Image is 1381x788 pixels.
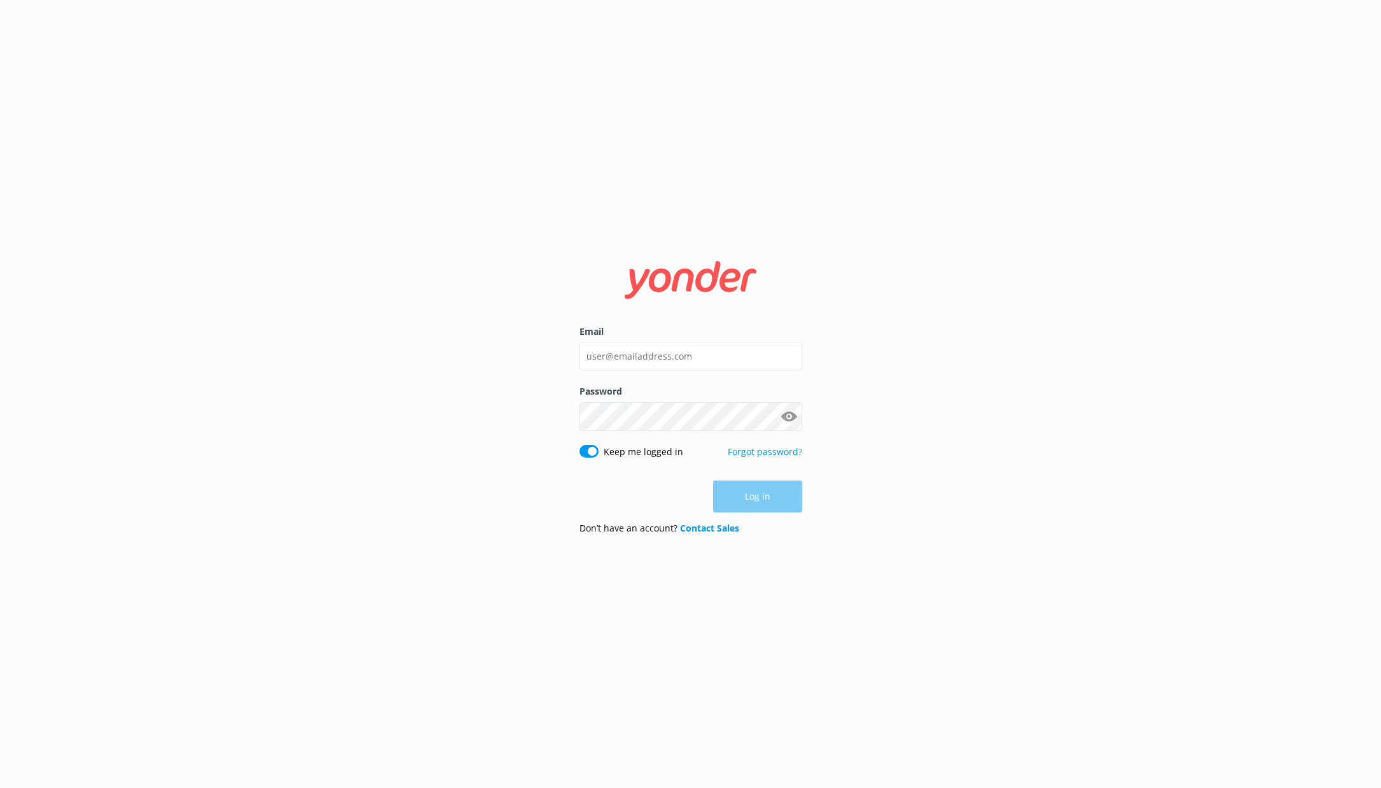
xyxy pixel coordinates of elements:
p: Don’t have an account? [579,521,739,535]
a: Forgot password? [728,446,802,458]
button: Show password [777,404,802,429]
a: Contact Sales [680,522,739,534]
label: Keep me logged in [604,445,683,459]
label: Email [579,325,802,339]
input: user@emailaddress.com [579,342,802,370]
label: Password [579,384,802,398]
